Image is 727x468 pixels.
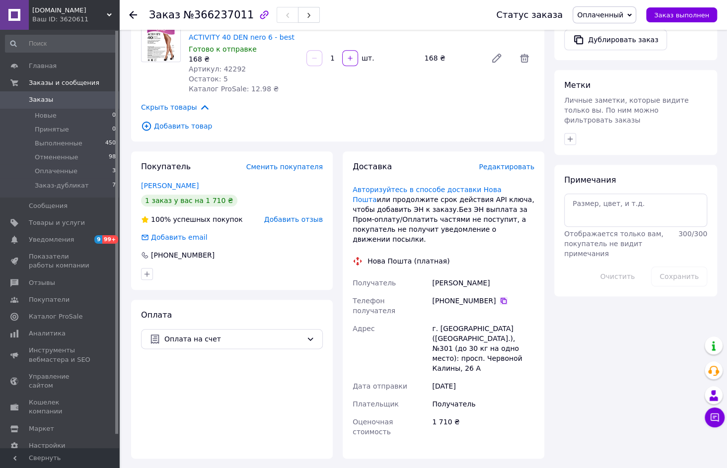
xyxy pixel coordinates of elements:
[112,181,116,190] span: 7
[29,329,66,338] span: Аналитика
[29,201,68,210] span: Сообщения
[678,230,707,238] span: 300 / 300
[112,111,116,120] span: 0
[29,441,65,450] span: Настройки
[151,215,171,223] span: 100%
[29,78,99,87] span: Заказы и сообщения
[129,10,137,20] div: Вернуться назад
[564,80,590,90] span: Метки
[496,10,563,20] div: Статус заказа
[430,413,536,441] div: 1 710 ₴
[149,9,180,21] span: Заказ
[35,181,89,190] span: Заказ-дубликат
[189,75,228,83] span: Остаток: 5
[353,418,393,436] span: Оценочная стоимость
[29,235,74,244] span: Уведомления
[353,279,396,287] span: Получатель
[29,95,53,104] span: Заказы
[105,139,116,148] span: 450
[35,153,78,162] span: Отмененные
[29,295,70,304] span: Покупатели
[140,232,209,242] div: Добавить email
[189,45,257,53] span: Готово к отправке
[430,377,536,395] div: [DATE]
[29,252,92,270] span: Показатели работы компании
[150,232,209,242] div: Добавить email
[102,235,119,244] span: 99+
[141,102,210,113] span: Скрыть товары
[141,162,191,171] span: Покупатель
[264,215,323,223] span: Добавить отзыв
[430,320,536,377] div: г. [GEOGRAPHIC_DATA] ([GEOGRAPHIC_DATA].), №301 (до 30 кг на одно место): просп. Червоной Калины,...
[112,167,116,176] span: 3
[514,48,534,68] span: Удалить
[189,54,298,64] div: 168 ₴
[353,185,534,244] div: или продолжите срок действия АРІ ключа, чтобы добавить ЭН к заказу.Без ЭН выплата за Пром-оплату/...
[246,163,323,171] span: Сменить покупателя
[141,121,534,132] span: Добавить товар
[29,398,92,416] span: Кошелек компании
[29,62,57,70] span: Главная
[705,407,725,427] button: Чат с покупателем
[577,11,623,19] span: Оплаченный
[164,334,302,344] span: Оплата на счет
[479,163,534,171] span: Редактировать
[35,111,57,120] span: Новые
[432,296,534,306] div: [PHONE_NUMBER]
[142,23,180,62] img: Колготки жіночі ORO ACTIVITY 40 DEN nero 6 - best
[5,35,117,53] input: Поиск
[35,125,69,134] span: Принятые
[421,51,483,65] div: 168 ₴
[29,346,92,364] span: Инструменты вебмастера и SEO
[32,6,107,15] span: Besthop.com.ua
[564,96,689,124] span: Личные заметки, которые видите только вы. По ним можно фильтровать заказы
[359,53,375,63] div: шт.
[654,11,709,19] span: Заказ выполнен
[183,9,254,21] span: №366237011
[430,395,536,413] div: Получатель
[141,195,237,206] div: 1 заказ у вас на 1 710 ₴
[141,310,172,320] span: Оплата
[353,297,395,315] span: Телефон получателя
[112,125,116,134] span: 0
[32,15,119,24] div: Ваш ID: 3620611
[29,312,82,321] span: Каталог ProSale
[35,167,77,176] span: Оплаченные
[141,214,243,224] div: успешных покупок
[353,325,374,333] span: Адрес
[189,23,294,41] a: Колготки жіночі ORO ACTIVITY 40 DEN nero 6 - best
[365,256,452,266] div: Нова Пошта (платная)
[109,153,116,162] span: 98
[189,65,246,73] span: Артикул: 42292
[29,278,55,287] span: Отзывы
[94,235,102,244] span: 9
[150,250,216,260] div: [PHONE_NUMBER]
[35,139,82,148] span: Выполненные
[29,218,85,227] span: Товары и услуги
[430,274,536,292] div: [PERSON_NAME]
[564,230,663,258] span: Отображается только вам, покупатель не видит примечания
[353,162,392,171] span: Доставка
[189,85,279,93] span: Каталог ProSale: 12.98 ₴
[141,182,199,190] a: [PERSON_NAME]
[564,29,667,50] button: Дублировать заказ
[29,424,54,433] span: Маркет
[564,175,616,185] span: Примечания
[487,48,507,68] a: Редактировать
[646,7,717,22] button: Заказ выполнен
[353,186,501,203] a: Авторизуйтесь в способе доставки Нова Пошта
[29,372,92,390] span: Управление сайтом
[353,382,407,390] span: Дата отправки
[353,400,399,408] span: Плательщик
